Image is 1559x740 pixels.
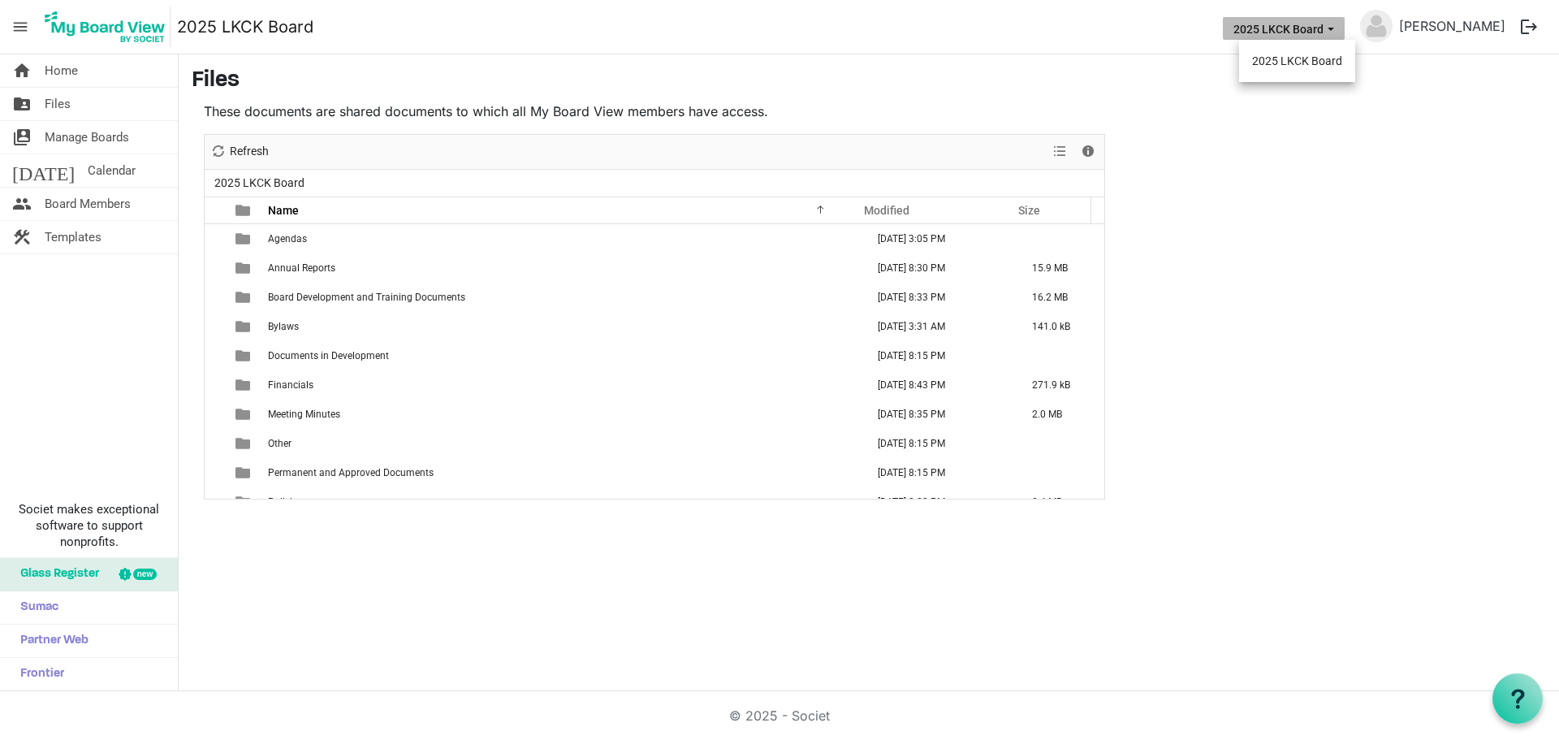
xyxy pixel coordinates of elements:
span: Glass Register [12,558,99,591]
td: checkbox [205,429,226,458]
span: Annual Reports [268,262,335,274]
span: Financials [268,379,313,391]
span: Name [268,204,299,217]
span: Agendas [268,233,307,245]
td: 2.4 MB is template cell column header Size [1015,487,1104,517]
td: is template cell column header type [226,370,263,400]
span: Board Members [45,188,131,220]
span: Refresh [228,141,270,162]
td: checkbox [205,458,226,487]
span: Frontier [12,658,64,690]
div: new [133,569,157,580]
span: Other [268,438,292,449]
span: Modified [864,204,909,217]
td: 15.9 MB is template cell column header Size [1015,253,1104,283]
td: checkbox [205,224,226,253]
span: Sumac [12,591,58,624]
span: Files [45,88,71,120]
td: September 03, 2025 3:05 PM column header Modified [861,224,1015,253]
td: July 02, 2025 8:33 PM column header Modified [861,283,1015,312]
span: construction [12,221,32,253]
button: 2025 LKCK Board dropdownbutton [1223,17,1345,40]
span: Bylaws [268,321,299,332]
a: © 2025 - Societ [729,708,830,724]
span: Meeting Minutes [268,409,340,420]
img: no-profile-picture.svg [1360,10,1393,42]
td: 141.0 kB is template cell column header Size [1015,312,1104,341]
button: logout [1512,10,1546,44]
span: Board Development and Training Documents [268,292,465,303]
td: Bylaws is template cell column header Name [263,312,861,341]
td: is template cell column header type [226,341,263,370]
span: Templates [45,221,101,253]
span: home [12,54,32,87]
td: is template cell column header type [226,253,263,283]
td: checkbox [205,370,226,400]
td: Meeting Minutes is template cell column header Name [263,400,861,429]
span: Home [45,54,78,87]
td: Agendas is template cell column header Name [263,224,861,253]
span: 2025 LKCK Board [211,173,308,193]
td: checkbox [205,253,226,283]
td: is template cell column header type [226,312,263,341]
td: is template cell column header type [226,283,263,312]
td: July 02, 2025 8:43 PM column header Modified [861,370,1015,400]
td: June 27, 2025 3:31 AM column header Modified [861,312,1015,341]
td: Board Development and Training Documents is template cell column header Name [263,283,861,312]
span: Size [1018,204,1040,217]
td: checkbox [205,283,226,312]
a: 2025 LKCK Board [177,11,313,43]
span: Policies [268,496,302,508]
td: is template cell column header Size [1015,341,1104,370]
p: These documents are shared documents to which all My Board View members have access. [204,102,1105,121]
td: is template cell column header Size [1015,429,1104,458]
span: [DATE] [12,154,75,187]
span: folder_shared [12,88,32,120]
a: [PERSON_NAME] [1393,10,1512,42]
button: View dropdownbutton [1050,141,1069,162]
td: is template cell column header Size [1015,224,1104,253]
td: is template cell column header type [226,224,263,253]
td: checkbox [205,487,226,517]
button: Details [1077,141,1099,162]
td: Other is template cell column header Name [263,429,861,458]
td: June 26, 2025 8:15 PM column header Modified [861,429,1015,458]
button: Refresh [208,141,272,162]
td: Annual Reports is template cell column header Name [263,253,861,283]
td: checkbox [205,312,226,341]
span: menu [5,11,36,42]
td: Policies is template cell column header Name [263,487,861,517]
div: View [1047,135,1074,169]
td: is template cell column header type [226,400,263,429]
td: June 26, 2025 8:15 PM column header Modified [861,458,1015,487]
div: Refresh [205,135,274,169]
span: Permanent and Approved Documents [268,467,434,478]
span: Calendar [88,154,136,187]
td: is template cell column header type [226,429,263,458]
td: July 02, 2025 8:30 PM column header Modified [861,253,1015,283]
span: Manage Boards [45,121,129,154]
li: 2025 LKCK Board [1239,46,1355,76]
td: Financials is template cell column header Name [263,370,861,400]
td: July 02, 2025 8:28 PM column header Modified [861,487,1015,517]
td: is template cell column header Size [1015,458,1104,487]
td: is template cell column header type [226,487,263,517]
img: My Board View Logo [40,6,171,47]
td: 16.2 MB is template cell column header Size [1015,283,1104,312]
td: June 26, 2025 8:15 PM column header Modified [861,341,1015,370]
span: Societ makes exceptional software to support nonprofits. [7,501,171,550]
span: Documents in Development [268,350,389,361]
span: Partner Web [12,625,89,657]
h3: Files [192,67,1546,95]
a: My Board View Logo [40,6,177,47]
td: Documents in Development is template cell column header Name [263,341,861,370]
span: switch_account [12,121,32,154]
td: Permanent and Approved Documents is template cell column header Name [263,458,861,487]
td: checkbox [205,341,226,370]
td: July 02, 2025 8:35 PM column header Modified [861,400,1015,429]
td: 271.9 kB is template cell column header Size [1015,370,1104,400]
span: people [12,188,32,220]
td: 2.0 MB is template cell column header Size [1015,400,1104,429]
div: Details [1074,135,1102,169]
td: is template cell column header type [226,458,263,487]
